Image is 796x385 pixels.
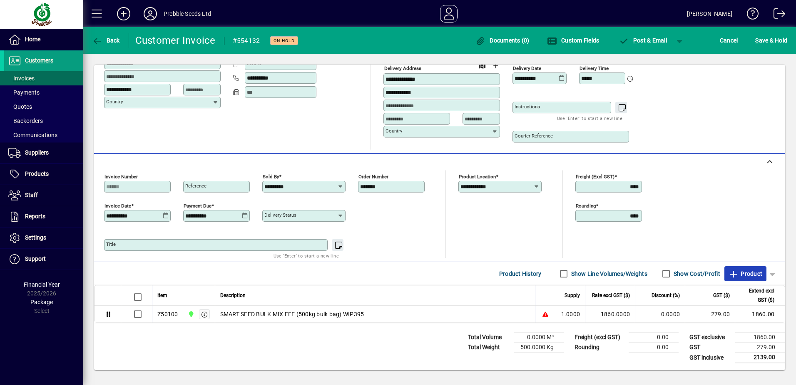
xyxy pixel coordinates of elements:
[720,34,738,47] span: Cancel
[106,99,123,105] mat-label: Country
[4,142,83,163] a: Suppliers
[513,65,541,71] mat-label: Delivery date
[545,33,602,48] button: Custom Fields
[652,291,680,300] span: Discount (%)
[4,227,83,248] a: Settings
[619,37,667,44] span: ost & Email
[4,71,83,85] a: Invoices
[274,38,295,43] span: On hold
[4,29,83,50] a: Home
[220,310,364,318] span: SMART SEED BULK MIX FEE (500kg bulk bag) WIP395
[735,332,785,342] td: 1860.00
[672,270,720,278] label: Show Cost/Profit
[685,332,735,342] td: GST exclusive
[135,34,216,47] div: Customer Invoice
[718,33,740,48] button: Cancel
[4,100,83,114] a: Quotes
[8,89,40,96] span: Payments
[590,310,630,318] div: 1860.0000
[185,183,206,189] mat-label: Reference
[459,174,496,180] mat-label: Product location
[4,85,83,100] a: Payments
[576,203,596,209] mat-label: Rounding
[514,332,564,342] td: 0.0000 M³
[767,2,786,29] a: Logout
[4,249,83,270] a: Support
[570,270,647,278] label: Show Line Volumes/Weights
[220,291,246,300] span: Description
[735,306,785,322] td: 1860.00
[475,59,489,72] a: View on map
[25,57,53,64] span: Customers
[515,133,553,139] mat-label: Courier Reference
[741,2,759,29] a: Knowledge Base
[24,281,60,288] span: Financial Year
[233,34,260,47] div: #554132
[4,206,83,227] a: Reports
[4,185,83,206] a: Staff
[25,36,40,42] span: Home
[755,37,759,44] span: S
[25,255,46,262] span: Support
[633,37,637,44] span: P
[110,6,137,21] button: Add
[496,266,545,281] button: Product History
[755,34,787,47] span: ave & Hold
[685,306,735,322] td: 279.00
[514,342,564,352] td: 500.0000 Kg
[473,33,532,48] button: Documents (0)
[561,310,580,318] span: 1.0000
[464,342,514,352] td: Total Weight
[8,103,32,110] span: Quotes
[4,164,83,185] a: Products
[274,251,339,260] mat-hint: Use 'Enter' to start a new line
[565,291,580,300] span: Supply
[8,132,57,138] span: Communications
[464,332,514,342] td: Total Volume
[25,213,45,220] span: Reports
[83,33,129,48] app-page-header-button: Back
[25,234,46,241] span: Settings
[570,342,629,352] td: Rounding
[104,174,138,180] mat-label: Invoice number
[8,117,43,124] span: Backorders
[4,114,83,128] a: Backorders
[30,299,53,305] span: Package
[729,267,762,280] span: Product
[592,291,630,300] span: Rate excl GST ($)
[724,266,766,281] button: Product
[157,291,167,300] span: Item
[629,332,679,342] td: 0.00
[4,128,83,142] a: Communications
[735,352,785,363] td: 2139.00
[25,170,49,177] span: Products
[580,65,609,71] mat-label: Delivery time
[735,342,785,352] td: 279.00
[753,33,789,48] button: Save & Hold
[106,241,116,247] mat-label: Title
[358,174,388,180] mat-label: Order number
[570,332,629,342] td: Freight (excl GST)
[687,7,732,20] div: [PERSON_NAME]
[515,104,540,110] mat-label: Instructions
[557,113,622,123] mat-hint: Use 'Enter' to start a new line
[635,306,685,322] td: 0.0000
[264,212,296,218] mat-label: Delivery status
[25,149,49,156] span: Suppliers
[164,7,211,20] div: Prebble Seeds Ltd
[713,291,730,300] span: GST ($)
[614,33,671,48] button: Post & Email
[685,342,735,352] td: GST
[8,75,35,82] span: Invoices
[576,174,614,180] mat-label: Freight (excl GST)
[184,203,211,209] mat-label: Payment due
[489,59,502,72] button: Choose address
[629,342,679,352] td: 0.00
[157,310,178,318] div: Z50100
[499,267,542,280] span: Product History
[475,37,530,44] span: Documents (0)
[685,352,735,363] td: GST inclusive
[186,310,195,319] span: CHRISTCHURCH
[137,6,164,21] button: Profile
[740,286,774,305] span: Extend excl GST ($)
